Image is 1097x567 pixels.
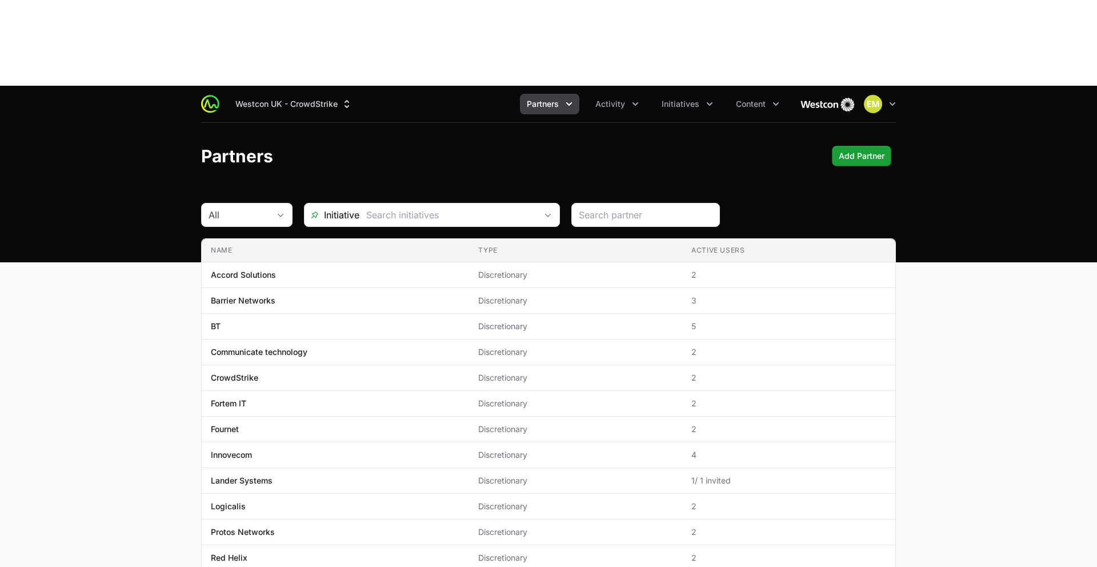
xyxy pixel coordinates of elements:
[832,146,891,166] div: Primary actions
[729,94,786,114] button: Content
[691,501,886,512] span: 2
[691,398,886,409] span: 2
[588,94,646,114] button: Activity
[229,94,359,114] button: Westcon UK - CrowdStrike
[211,424,239,435] p: Fournet
[478,475,673,486] span: Discretionary
[691,552,886,564] span: 2
[691,475,886,486] span: 1 / 1 invited
[655,94,720,114] button: Initiatives
[691,424,886,435] span: 2
[478,501,673,512] span: Discretionary
[211,501,246,512] p: Logicalis
[691,295,886,306] span: 3
[520,94,579,114] div: Partners menu
[691,346,886,358] span: 2
[520,94,579,114] button: Partners
[478,269,673,281] span: Discretionary
[832,146,891,166] button: Add Partner
[537,203,559,226] div: Open
[211,398,246,409] p: Fortem IT
[655,94,720,114] div: Initiatives menu
[211,526,275,538] p: Protos Networks
[691,269,886,281] span: 2
[864,95,882,113] img: Eric Mingus
[595,98,625,110] span: Activity
[478,398,673,409] span: Discretionary
[211,449,252,461] p: Innovecom
[305,208,359,222] span: Initiative
[201,146,273,166] h1: Partners
[691,321,886,332] span: 5
[729,94,786,114] div: Content menu
[691,372,886,384] span: 2
[209,208,269,222] div: All
[478,526,673,538] span: Discretionary
[662,98,699,110] span: Initiatives
[579,208,712,222] input: Search partner
[736,98,766,110] span: Content
[202,203,292,226] button: All
[588,94,646,114] div: Activity menu
[229,94,359,114] div: Supplier switch menu
[691,526,886,538] span: 2
[211,346,307,358] p: Communicate technology
[478,372,673,384] span: Discretionary
[201,95,219,113] img: ActivitySource
[211,295,275,306] p: Barrier Networks
[469,239,682,262] th: Type
[202,239,469,262] th: Name
[682,239,895,262] th: Active Users
[211,321,221,332] p: BT
[478,552,673,564] span: Discretionary
[211,269,276,281] p: Accord Solutions
[211,372,258,384] p: CrowdStrike
[211,552,247,564] p: Red Helix
[211,475,273,486] p: Lander Systems
[478,346,673,358] span: Discretionary
[478,424,673,435] span: Discretionary
[478,295,673,306] span: Discretionary
[839,149,884,163] span: Add Partner
[478,449,673,461] span: Discretionary
[527,98,559,110] span: Partners
[800,93,855,115] img: Westcon UK
[691,449,886,461] span: 4
[359,203,537,226] input: Search initiatives
[219,94,786,114] div: Main navigation
[478,321,673,332] span: Discretionary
